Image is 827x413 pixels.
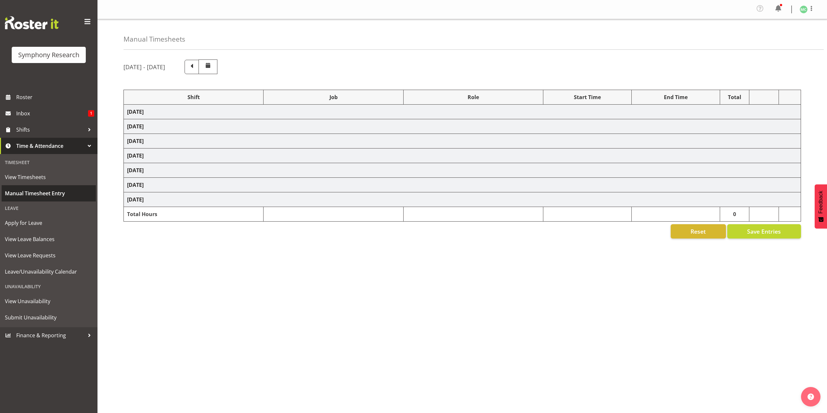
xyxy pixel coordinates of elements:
div: Start Time [547,93,628,101]
span: Submit Unavailability [5,313,93,322]
div: Timesheet [2,156,96,169]
span: Leave/Unavailability Calendar [5,267,93,277]
div: Job [267,93,400,101]
span: Feedback [818,191,824,213]
span: Shifts [16,125,84,135]
span: View Timesheets [5,172,93,182]
td: [DATE] [124,192,801,207]
span: Reset [691,227,706,236]
a: View Leave Requests [2,247,96,264]
a: View Leave Balances [2,231,96,247]
td: [DATE] [124,163,801,178]
td: 0 [720,207,749,222]
span: Inbox [16,109,88,118]
a: Leave/Unavailability Calendar [2,264,96,280]
td: [DATE] [124,119,801,134]
div: Symphony Research [18,50,79,60]
span: Finance & Reporting [16,330,84,340]
div: Leave [2,201,96,215]
a: View Unavailability [2,293,96,309]
div: Role [407,93,540,101]
td: [DATE] [124,178,801,192]
div: End Time [635,93,717,101]
img: matthew-coleman1906.jpg [800,6,808,13]
span: Apply for Leave [5,218,93,228]
td: [DATE] [124,134,801,148]
h5: [DATE] - [DATE] [123,63,165,71]
span: View Leave Requests [5,251,93,260]
a: Manual Timesheet Entry [2,185,96,201]
span: Manual Timesheet Entry [5,188,93,198]
div: Total [723,93,746,101]
div: Unavailability [2,280,96,293]
span: Time & Attendance [16,141,84,151]
td: [DATE] [124,105,801,119]
div: Shift [127,93,260,101]
img: help-xxl-2.png [808,394,814,400]
span: View Unavailability [5,296,93,306]
button: Save Entries [727,224,801,239]
button: Reset [671,224,726,239]
a: Submit Unavailability [2,309,96,326]
span: Save Entries [747,227,781,236]
td: [DATE] [124,148,801,163]
a: View Timesheets [2,169,96,185]
span: Roster [16,92,94,102]
span: 1 [88,110,94,117]
img: Rosterit website logo [5,16,58,29]
button: Feedback - Show survey [815,184,827,228]
td: Total Hours [124,207,264,222]
h4: Manual Timesheets [123,35,185,43]
a: Apply for Leave [2,215,96,231]
span: View Leave Balances [5,234,93,244]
